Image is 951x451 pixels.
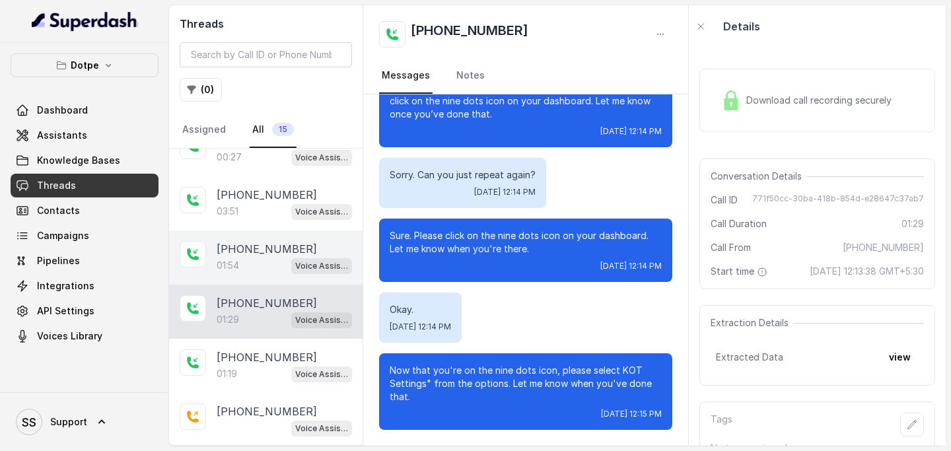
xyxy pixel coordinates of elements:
img: Lock Icon [721,90,741,110]
span: [PHONE_NUMBER] [843,241,924,254]
a: API Settings [11,299,158,323]
span: Pipelines [37,254,80,267]
span: Call ID [711,193,738,207]
a: Support [11,403,158,440]
p: Voice Assistant [295,260,348,273]
span: Knowledge Bases [37,154,120,167]
h2: [PHONE_NUMBER] [411,21,528,48]
span: Download call recording securely [746,94,897,107]
p: 03:51 [217,205,238,218]
p: Tags [711,413,732,436]
a: Assigned [180,112,229,148]
p: 01:54 [217,259,239,272]
a: Knowledge Bases [11,149,158,172]
p: Sorry. Can you just repeat again? [390,168,536,182]
span: Call Duration [711,217,767,230]
a: Threads [11,174,158,197]
a: Messages [379,58,433,94]
a: Dashboard [11,98,158,122]
p: Voice Assistant [295,368,348,381]
p: Okay. [390,303,451,316]
a: Integrations [11,274,158,298]
p: Voice Assistant [295,314,348,327]
span: 771f50cc-30ba-418b-854d-e28647c37ab7 [752,193,924,207]
span: [DATE] 12:14 PM [600,126,662,137]
a: Campaigns [11,224,158,248]
button: Dotpe [11,53,158,77]
p: 01:29 [217,313,239,326]
a: Assistants [11,123,158,147]
a: Voices Library [11,324,158,348]
span: API Settings [37,304,94,318]
span: Assistants [37,129,87,142]
nav: Tabs [379,58,672,94]
p: Sure. Please click on the nine dots icon on your dashboard. Let me know when you're there. [390,229,662,256]
a: Contacts [11,199,158,223]
span: [DATE] 12:14 PM [390,322,451,332]
p: [PHONE_NUMBER] [217,241,317,257]
h2: Threads [180,16,352,32]
a: Notes [454,58,487,94]
span: Contacts [37,204,80,217]
span: [DATE] 12:15 PM [601,409,662,419]
p: [PHONE_NUMBER] [217,295,317,311]
p: [PHONE_NUMBER] [217,403,317,419]
span: 01:29 [901,217,924,230]
input: Search by Call ID or Phone Number [180,42,352,67]
p: Voice Assistant [295,205,348,219]
img: light.svg [32,11,138,32]
p: 00:27 [217,151,242,164]
span: [DATE] 12:14 PM [474,187,536,197]
a: Pipelines [11,249,158,273]
button: (0) [180,78,222,102]
p: Dotpe [71,57,99,73]
span: Voices Library [37,330,102,343]
p: Details [723,18,760,34]
span: [DATE] 12:13:38 GMT+5:30 [810,265,924,278]
span: Integrations [37,279,94,293]
p: [PHONE_NUMBER] [217,187,317,203]
p: 01:19 [217,367,237,380]
p: Now that you're on the nine dots icon, please select KOT Settings" from the options. Let me know ... [390,364,662,403]
span: Campaigns [37,229,89,242]
p: Voice Assistant [295,422,348,435]
p: Great. Now, let’s check the KOT group settings. First, please click on the nine dots icon on your... [390,81,662,121]
nav: Tabs [180,112,352,148]
span: Start time [711,265,770,278]
a: All15 [250,112,297,148]
text: SS [22,415,36,429]
button: view [881,345,919,369]
span: Extracted Data [716,351,783,364]
span: 15 [272,123,294,136]
p: Voice Assistant [295,151,348,164]
span: Threads [37,179,76,192]
p: [PHONE_NUMBER] [217,349,317,365]
span: Conversation Details [711,170,807,183]
span: Extraction Details [711,316,794,330]
span: Dashboard [37,104,88,117]
span: Call From [711,241,751,254]
span: Support [50,415,87,429]
span: [DATE] 12:14 PM [600,261,662,271]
